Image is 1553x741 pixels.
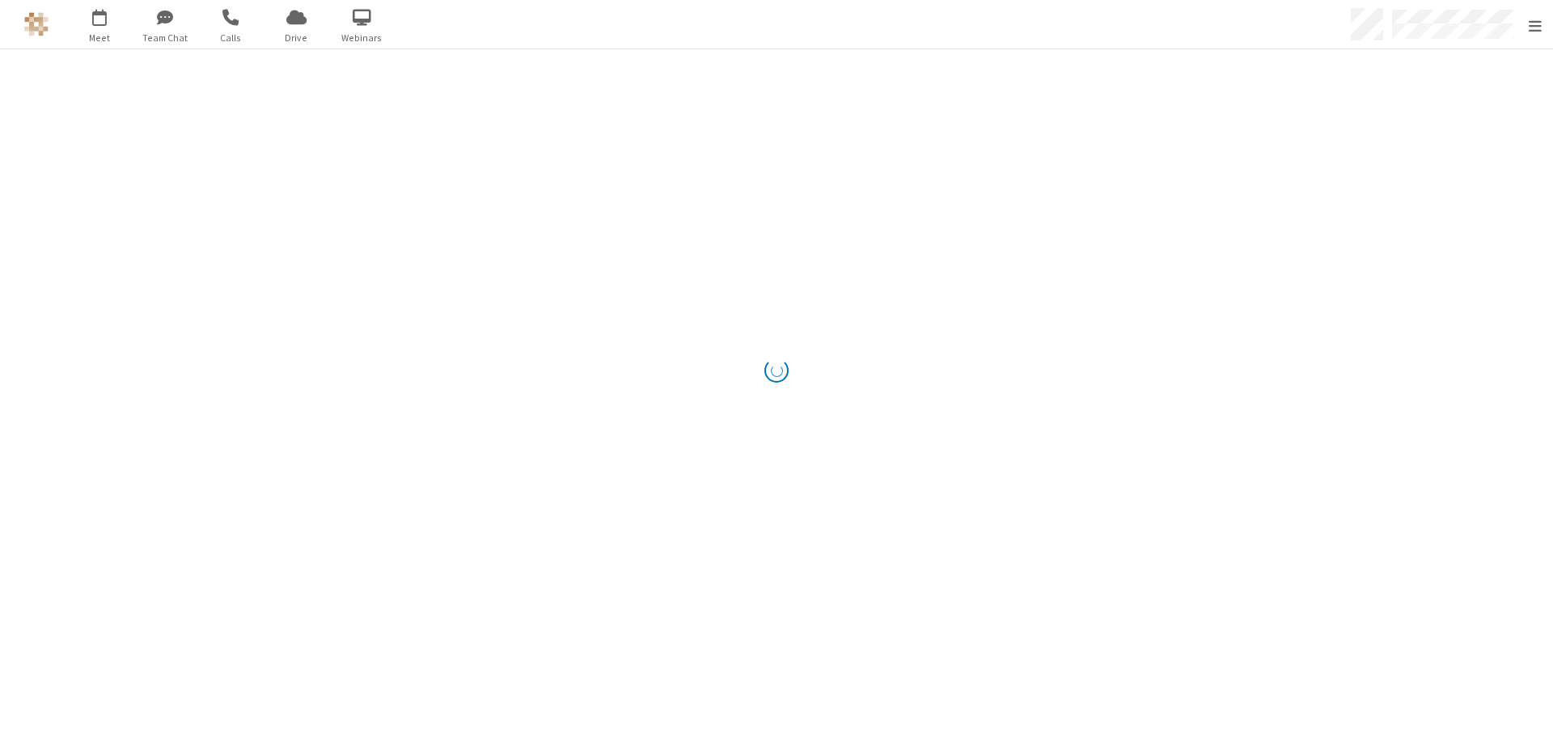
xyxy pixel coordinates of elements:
[24,12,49,36] img: QA Selenium DO NOT DELETE OR CHANGE
[70,31,130,45] span: Meet
[135,31,196,45] span: Team Chat
[332,31,392,45] span: Webinars
[266,31,327,45] span: Drive
[201,31,261,45] span: Calls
